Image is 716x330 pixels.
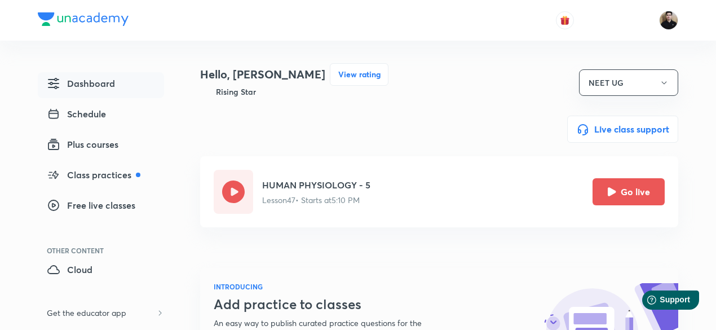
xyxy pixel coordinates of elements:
[47,168,140,182] span: Class practices
[38,133,164,159] a: Plus courses
[579,69,678,96] button: NEET UG
[556,11,574,29] button: avatar
[330,63,388,86] button: View rating
[560,15,570,25] img: avatar
[200,66,325,83] h4: Hello, [PERSON_NAME]
[567,116,678,143] button: Live class support
[38,72,164,98] a: Dashboard
[659,11,678,30] img: Maneesh Kumar Sharma
[616,286,704,318] iframe: Help widget launcher
[47,199,135,212] span: Free live classes
[47,107,106,121] span: Schedule
[38,302,135,323] h6: Get the educator app
[38,164,164,190] a: Class practices
[47,247,164,254] div: Other Content
[216,86,256,98] h6: Rising Star
[214,296,449,313] h3: Add practice to classes
[38,12,129,29] a: Company Logo
[200,86,211,98] img: Badge
[38,12,129,26] img: Company Logo
[47,263,92,276] span: Cloud
[214,281,449,292] h6: INTRODUCING
[262,178,370,192] h5: HUMAN PHYSIOLOGY - 5
[47,138,118,151] span: Plus courses
[593,178,665,205] button: Go live
[262,194,370,206] p: Lesson 47 • Starts at 5:10 PM
[47,77,115,90] span: Dashboard
[38,103,164,129] a: Schedule
[38,258,164,284] a: Cloud
[38,194,164,220] a: Free live classes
